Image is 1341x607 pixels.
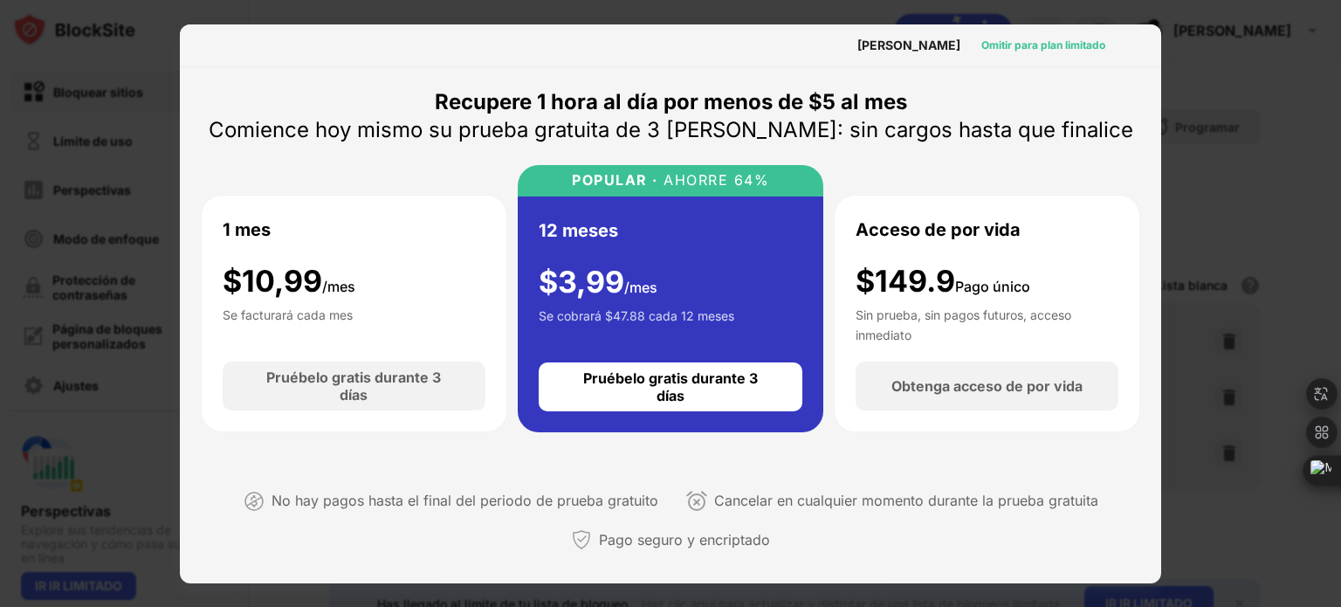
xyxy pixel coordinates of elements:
img: pago seguro [571,529,592,550]
font: POPULAR · [572,171,658,189]
font: 12 meses [539,220,618,241]
font: AHORRE 64% [664,171,769,189]
font: Se facturará cada mes [223,307,353,322]
font: 1 mes [223,219,271,240]
font: No hay pagos hasta el final del periodo de prueba gratuito [272,492,658,509]
font: Obtenga acceso de por vida [891,377,1083,395]
font: Se cobrará $47.88 cada 12 meses [539,308,734,323]
img: no pagar [244,491,265,512]
font: Comience hoy mismo su prueba gratuita de 3 [PERSON_NAME]: sin cargos hasta que finalice [209,117,1133,142]
font: $ [539,264,558,300]
font: Recupere 1 hora al día por menos de $5 al mes [435,89,907,114]
font: Cancelar en cualquier momento durante la prueba gratuita [714,492,1098,509]
font: Omitir para plan limitado [981,38,1105,52]
font: Acceso de por vida [856,219,1021,240]
font: Pruébelo gratis durante 3 días [583,369,758,404]
img: cancelar en cualquier momento [686,491,707,512]
font: Pruébelo gratis durante 3 días [266,369,441,404]
font: /mes [322,278,355,295]
font: /mes [624,279,657,296]
font: $ [223,263,242,299]
font: Sin prueba, sin pagos futuros, acceso inmediato [856,307,1071,341]
font: $149.9 [856,263,955,299]
font: Pago único [955,278,1030,295]
font: Pago seguro y encriptado [599,531,770,548]
font: [PERSON_NAME] [857,38,960,52]
font: 10,99 [242,263,322,299]
font: 3,99 [558,264,624,300]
